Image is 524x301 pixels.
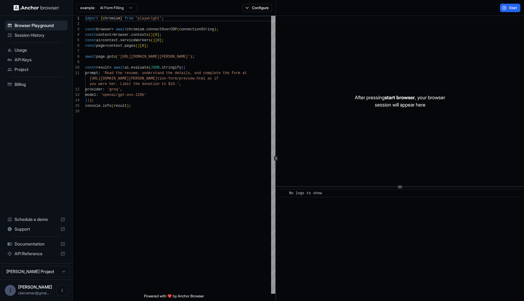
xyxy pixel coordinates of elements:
span: = [105,44,107,48]
span: ; [146,44,149,48]
span: ) [127,104,129,108]
div: Usage [5,45,68,55]
span: . [105,55,107,59]
span: 'playwright' [136,16,162,21]
span: start browser [385,94,415,100]
span: ] [160,38,162,42]
span: API Keys [15,57,65,63]
span: model [85,93,96,97]
div: Billing [5,79,68,89]
span: . [100,104,102,108]
span: Idan Raman [18,284,52,289]
span: : [96,93,98,97]
span: . [160,66,162,70]
span: you were her. Limit the donation to $10.' [89,82,179,86]
span: : [98,71,100,75]
span: lete the form at [212,71,247,75]
span: : [103,87,105,92]
p: After pressing , your browser session will appear here [355,94,445,108]
span: Session History [15,32,65,38]
span: Start [509,5,518,10]
span: example: [80,5,95,10]
span: from [125,16,133,21]
span: ( [181,66,183,70]
div: 14 [73,98,79,103]
div: 11 [73,70,79,76]
span: API Reference [15,251,58,257]
div: 16 [73,109,79,114]
span: pages [125,44,136,48]
span: context [96,33,111,37]
span: ai [96,38,100,42]
span: page [96,55,105,59]
span: const [85,44,96,48]
span: ai [125,66,129,70]
span: , [179,82,181,86]
span: ) [214,27,216,32]
span: ) [138,44,140,48]
div: Support [5,224,68,234]
span: ) [151,33,153,37]
span: connectOverCDP [146,27,177,32]
span: ; [160,33,162,37]
span: ) [190,55,192,59]
div: Session History [5,30,68,40]
div: 12 [73,87,79,92]
span: goto [107,55,116,59]
div: 10 [73,65,79,70]
span: ; [162,38,164,42]
span: [ [155,38,157,42]
span: . [122,44,124,48]
span: ; [92,98,94,103]
span: ( [136,44,138,48]
span: 'Read the resume, understand the details, and comp [103,71,212,75]
span: . [118,38,120,42]
span: chromium [127,27,144,32]
img: Anchor Logo [14,5,59,11]
span: Documentation [15,241,58,247]
span: connectionString [179,27,214,32]
div: 8 [73,54,79,59]
span: . [129,33,131,37]
span: tion-form/preview.html as if [157,76,219,81]
div: 1 [73,16,79,21]
span: context [103,38,118,42]
span: = [109,66,111,70]
span: = [111,33,113,37]
span: ; [129,104,131,108]
button: Open menu [57,285,68,296]
span: ( [149,33,151,37]
span: const [85,27,96,32]
span: = [111,27,113,32]
span: , [120,87,122,92]
span: Browser Playground [15,22,65,29]
span: 0 [157,38,160,42]
button: Configure [243,4,272,12]
div: API Keys [5,55,68,65]
div: Project [5,65,68,74]
span: [ [153,33,155,37]
span: ) [153,38,155,42]
div: 3 [73,27,79,32]
span: import [85,16,98,21]
span: Billing [15,81,65,87]
span: ; [192,55,194,59]
span: ] [157,33,160,37]
span: provider [85,87,103,92]
span: ] [144,44,146,48]
span: ) [87,98,89,103]
span: result [114,104,127,108]
span: const [85,66,96,70]
div: Documentation [5,239,68,249]
span: = [100,38,102,42]
span: ( [149,66,151,70]
div: 13 [73,92,79,98]
span: idanraman@gmail.com [18,291,49,295]
span: 0 [142,44,144,48]
span: { [183,66,186,70]
button: Start [500,4,520,12]
span: prompt [85,71,98,75]
span: 'groq' [107,87,120,92]
span: Schedule a demo [15,216,58,222]
div: 6 [73,43,79,49]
